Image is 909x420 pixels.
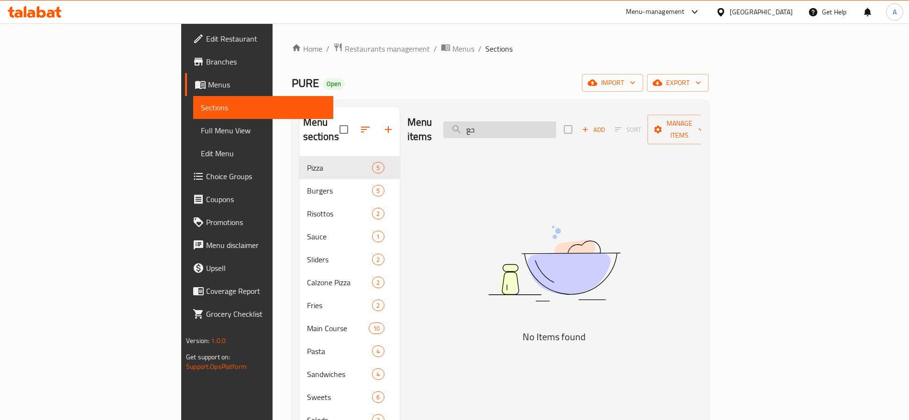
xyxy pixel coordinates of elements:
[609,122,647,137] span: Select section first
[377,118,400,141] button: Add section
[299,179,400,202] div: Burgers5
[307,185,372,196] span: Burgers
[582,74,643,92] button: import
[299,225,400,248] div: Sauce1
[372,345,384,357] div: items
[307,300,372,311] span: Fries
[372,277,384,288] div: items
[307,277,372,288] span: Calzone Pizza
[206,171,325,182] span: Choice Groups
[186,351,230,363] span: Get support on:
[307,368,372,380] span: Sandwiches
[185,302,333,325] a: Grocery Checklist
[299,386,400,409] div: Sweets6
[185,50,333,73] a: Branches
[185,27,333,50] a: Edit Restaurant
[193,142,333,165] a: Edit Menu
[307,208,372,219] span: Risottos
[333,43,430,55] a: Restaurants management
[372,347,383,356] span: 4
[485,43,513,54] span: Sections
[435,329,674,345] h5: No Items found
[441,43,474,55] a: Menus
[647,74,709,92] button: export
[206,194,325,205] span: Coupons
[185,211,333,234] a: Promotions
[185,188,333,211] a: Coupons
[372,278,383,287] span: 2
[354,118,377,141] span: Sort sections
[407,115,432,144] h2: Menu items
[655,77,701,89] span: export
[201,125,325,136] span: Full Menu View
[372,163,383,172] span: 5
[372,208,384,219] div: items
[307,391,372,403] span: Sweets
[206,56,325,67] span: Branches
[443,121,556,138] input: search
[323,78,345,90] div: Open
[193,119,333,142] a: Full Menu View
[372,186,383,195] span: 5
[185,257,333,280] a: Upsell
[206,308,325,320] span: Grocery Checklist
[372,162,384,173] div: items
[626,6,685,18] div: Menu-management
[206,262,325,274] span: Upsell
[206,33,325,44] span: Edit Restaurant
[372,254,384,265] div: items
[307,162,372,173] span: Pizza
[299,363,400,386] div: Sandwiches4
[372,393,383,402] span: 6
[435,200,674,327] img: dish.svg
[299,271,400,294] div: Calzone Pizza2
[369,323,384,334] div: items
[185,234,333,257] a: Menu disclaimer
[372,185,384,196] div: items
[193,96,333,119] a: Sections
[452,43,474,54] span: Menus
[299,340,400,363] div: Pasta4
[299,248,400,271] div: Sliders2
[307,254,372,265] span: Sliders
[372,368,384,380] div: items
[372,231,384,242] div: items
[206,285,325,297] span: Coverage Report
[211,334,226,347] span: 1.0.0
[345,43,430,54] span: Restaurants management
[185,280,333,302] a: Coverage Report
[208,79,325,90] span: Menus
[307,231,372,242] span: Sauce
[372,255,383,264] span: 2
[292,43,709,55] nav: breadcrumb
[369,324,383,333] span: 10
[372,209,383,218] span: 2
[655,118,704,141] span: Manage items
[201,102,325,113] span: Sections
[372,370,383,379] span: 4
[434,43,437,54] li: /
[206,216,325,228] span: Promotions
[201,148,325,159] span: Edit Menu
[307,323,369,334] span: Main Course
[186,334,209,347] span: Version:
[334,119,354,140] span: Select all sections
[647,115,712,144] button: Manage items
[893,7,897,17] span: A
[185,165,333,188] a: Choice Groups
[299,156,400,179] div: Pizza5
[578,122,609,137] span: Add item
[372,300,384,311] div: items
[478,43,482,54] li: /
[730,7,793,17] div: [GEOGRAPHIC_DATA]
[299,294,400,317] div: Fries2
[307,345,372,357] span: Pasta
[372,232,383,241] span: 1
